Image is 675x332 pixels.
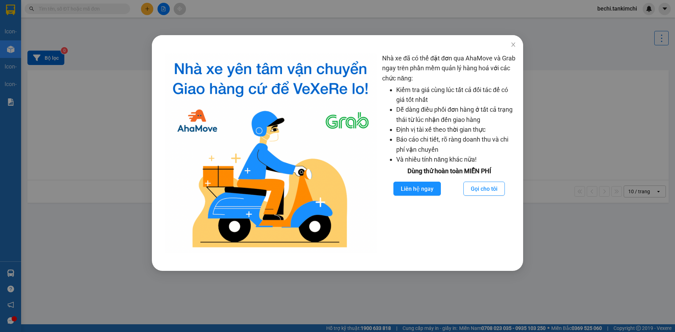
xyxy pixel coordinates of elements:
[396,125,516,135] li: Định vị tài xế theo thời gian thực
[510,42,516,47] span: close
[396,135,516,155] li: Báo cáo chi tiết, rõ ràng doanh thu và chi phí vận chuyển
[471,184,497,193] span: Gọi cho tôi
[463,182,505,196] button: Gọi cho tôi
[401,184,433,193] span: Liên hệ ngay
[382,53,516,253] div: Nhà xe đã có thể đặt đơn qua AhaMove và Grab ngay trên phần mềm quản lý hàng hoá với các chức năng:
[396,85,516,105] li: Kiểm tra giá cùng lúc tất cả đối tác để có giá tốt nhất
[503,35,523,55] button: Close
[396,155,516,164] li: Và nhiều tính năng khác nữa!
[382,166,516,176] div: Dùng thử hoàn toàn MIỄN PHÍ
[393,182,441,196] button: Liên hệ ngay
[165,53,377,253] img: logo
[396,105,516,125] li: Dễ dàng điều phối đơn hàng ở tất cả trạng thái từ lúc nhận đến giao hàng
